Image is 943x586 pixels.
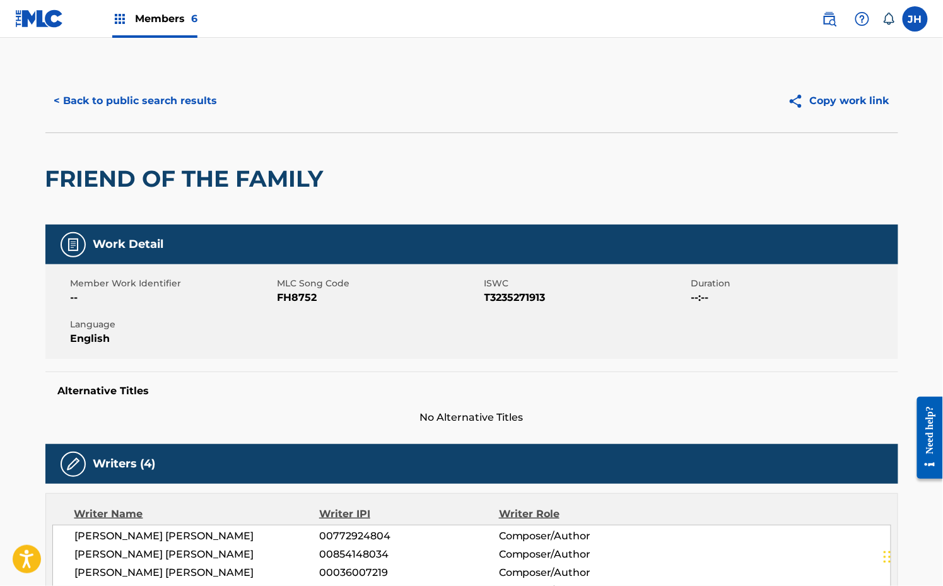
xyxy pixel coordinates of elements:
img: MLC Logo [15,9,64,28]
img: search [822,11,837,26]
span: Composer/Author [499,547,662,562]
div: Help [850,6,875,32]
span: English [71,331,274,346]
span: -- [71,290,274,305]
span: Members [135,11,197,26]
img: Work Detail [66,237,81,252]
div: Writer IPI [319,507,499,522]
a: Public Search [817,6,842,32]
span: 6 [191,13,197,25]
span: ISWC [484,277,688,290]
span: [PERSON_NAME] [PERSON_NAME] [75,529,320,544]
button: Copy work link [779,85,898,117]
div: Drag [884,538,891,576]
span: 00036007219 [319,565,498,580]
span: T3235271913 [484,290,688,305]
button: < Back to public search results [45,85,226,117]
span: MLC Song Code [278,277,481,290]
h5: Alternative Titles [58,385,886,397]
span: Member Work Identifier [71,277,274,290]
span: Composer/Author [499,529,662,544]
h5: Work Detail [93,237,164,252]
span: --:-- [691,290,895,305]
img: Top Rightsholders [112,11,127,26]
h2: FRIEND OF THE FAMILY [45,165,330,193]
div: Writer Name [74,507,320,522]
span: Language [71,318,274,331]
iframe: Chat Widget [880,525,943,586]
span: Duration [691,277,895,290]
span: 00772924804 [319,529,498,544]
div: Notifications [882,13,895,25]
span: FH8752 [278,290,481,305]
iframe: Resource Center [908,387,943,489]
div: User Menu [903,6,928,32]
span: 00854148034 [319,547,498,562]
span: [PERSON_NAME] [PERSON_NAME] [75,565,320,580]
div: Writer Role [499,507,662,522]
span: Composer/Author [499,565,662,580]
h5: Writers (4) [93,457,156,471]
img: Writers [66,457,81,472]
img: help [855,11,870,26]
img: Copy work link [788,93,810,109]
span: No Alternative Titles [45,410,898,425]
span: [PERSON_NAME] [PERSON_NAME] [75,547,320,562]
